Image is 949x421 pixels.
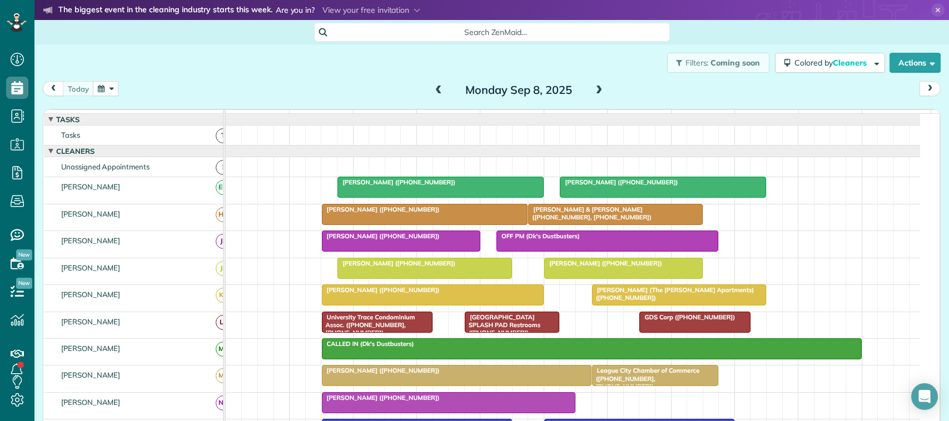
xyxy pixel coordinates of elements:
[775,53,885,73] button: Colored byCleaners
[321,367,440,374] span: [PERSON_NAME] ([PHONE_NUMBER])
[59,398,123,407] span: [PERSON_NAME]
[43,19,489,33] li: The world’s leading virtual event for cleaning business owners.
[16,278,32,289] span: New
[672,112,691,121] span: 2pm
[890,53,941,73] button: Actions
[608,112,627,121] span: 1pm
[226,112,246,121] span: 7am
[321,286,440,294] span: [PERSON_NAME] ([PHONE_NUMBER])
[592,286,754,302] span: [PERSON_NAME] (The [PERSON_NAME] Apartments) ([PHONE_NUMBER])
[216,180,231,195] span: EM
[59,370,123,379] span: [PERSON_NAME]
[59,131,82,139] span: Tasks
[59,263,123,272] span: [PERSON_NAME]
[911,383,938,410] div: Open Intercom Messenger
[337,259,456,267] span: [PERSON_NAME] ([PHONE_NUMBER])
[710,58,761,68] span: Coming soon
[464,313,540,337] span: [GEOGRAPHIC_DATA] SPLASH PAD Restrooms ([PHONE_NUMBER])
[216,395,231,410] span: NN
[794,58,871,68] span: Colored by
[216,368,231,383] span: MB
[54,115,82,124] span: Tasks
[544,259,663,267] span: [PERSON_NAME] ([PHONE_NUMBER])
[496,232,580,240] span: OFF PM (Dk's Dustbusters)
[321,394,440,402] span: [PERSON_NAME] ([PHONE_NUMBER])
[216,128,231,143] span: T
[54,147,97,156] span: Cleaners
[833,58,868,68] span: Cleaners
[337,178,456,186] span: [PERSON_NAME] ([PHONE_NUMBER])
[216,234,231,249] span: JB
[59,236,123,245] span: [PERSON_NAME]
[63,81,94,96] button: today
[216,288,231,303] span: KB
[216,207,231,222] span: HC
[480,112,505,121] span: 11am
[59,182,123,191] span: [PERSON_NAME]
[321,232,440,240] span: [PERSON_NAME] ([PHONE_NUMBER])
[16,249,32,260] span: New
[559,178,678,186] span: [PERSON_NAME] ([PHONE_NUMBER])
[321,313,415,337] span: University Trace Condominium Assoc. ([PHONE_NUMBER], [PHONE_NUMBER])
[862,112,882,121] span: 5pm
[639,313,736,321] span: GDS Corp ([PHONE_NUMBER])
[59,317,123,326] span: [PERSON_NAME]
[354,112,374,121] span: 9am
[276,4,315,17] span: Are you in?
[290,112,310,121] span: 8am
[321,340,415,348] span: CALLED IN (Dk's Dustbusters)
[735,112,754,121] span: 3pm
[417,112,442,121] span: 10am
[59,162,152,171] span: Unassigned Appointments
[216,342,231,357] span: MT
[59,209,123,218] span: [PERSON_NAME]
[216,315,231,330] span: LF
[216,261,231,276] span: JR
[43,81,64,96] button: prev
[528,206,652,221] span: [PERSON_NAME] & [PERSON_NAME] ([PHONE_NUMBER], [PHONE_NUMBER])
[59,290,123,299] span: [PERSON_NAME]
[592,367,699,390] span: League City Chamber of Commerce ([PHONE_NUMBER], [PHONE_NUMBER])
[58,4,272,17] strong: The biggest event in the cleaning industry starts this week.
[59,344,123,353] span: [PERSON_NAME]
[449,84,588,96] h2: Monday Sep 8, 2025
[544,112,568,121] span: 12pm
[920,81,941,96] button: next
[799,112,818,121] span: 4pm
[321,206,440,213] span: [PERSON_NAME] ([PHONE_NUMBER])
[685,58,709,68] span: Filters:
[216,160,231,175] span: !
